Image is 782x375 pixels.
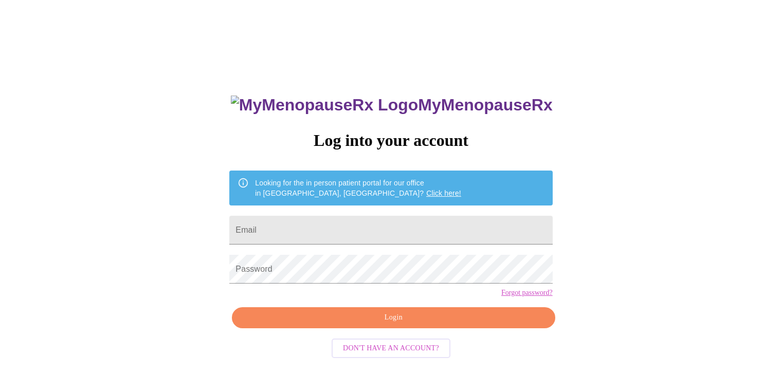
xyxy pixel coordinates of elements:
[255,174,461,202] div: Looking for the in person patient portal for our office in [GEOGRAPHIC_DATA], [GEOGRAPHIC_DATA]?
[501,289,553,297] a: Forgot password?
[231,96,553,115] h3: MyMenopauseRx
[231,96,418,115] img: MyMenopauseRx Logo
[229,131,552,150] h3: Log into your account
[244,311,543,324] span: Login
[232,307,555,328] button: Login
[329,343,453,351] a: Don't have an account?
[343,342,439,355] span: Don't have an account?
[332,339,450,359] button: Don't have an account?
[426,189,461,197] a: Click here!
